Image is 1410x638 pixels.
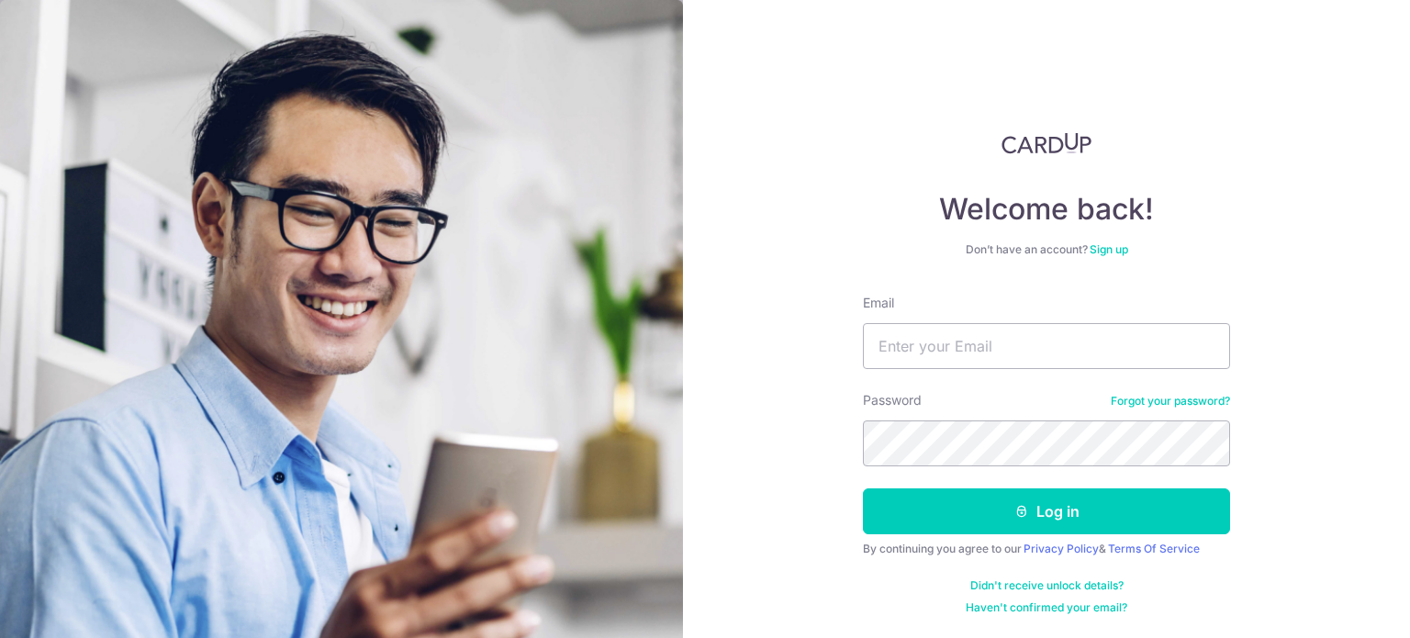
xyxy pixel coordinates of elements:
img: CardUp Logo [1002,132,1091,154]
input: Enter your Email [863,323,1230,369]
div: By continuing you agree to our & [863,542,1230,556]
a: Haven't confirmed your email? [966,600,1127,615]
a: Sign up [1090,242,1128,256]
a: Terms Of Service [1108,542,1200,555]
button: Log in [863,488,1230,534]
label: Email [863,294,894,312]
label: Password [863,391,922,409]
a: Privacy Policy [1024,542,1099,555]
h4: Welcome back! [863,191,1230,228]
div: Don’t have an account? [863,242,1230,257]
a: Didn't receive unlock details? [970,578,1124,593]
a: Forgot your password? [1111,394,1230,409]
